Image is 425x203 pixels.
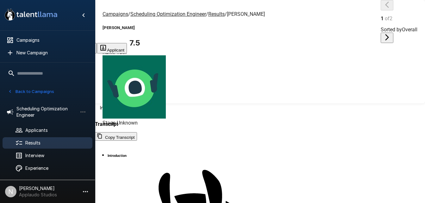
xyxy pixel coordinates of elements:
span: Sorted by Overall [381,27,417,33]
button: Applicant [97,43,127,53]
span: / [206,11,208,17]
span: [PERSON_NAME] [227,11,265,17]
u: Campaigns [103,11,128,17]
span: Stage Unknown [103,120,138,126]
h6: Introduction [108,154,127,158]
span: of 2 [385,15,392,22]
b: [PERSON_NAME] [103,25,135,30]
b: 1 [381,15,384,22]
u: Results [208,11,225,17]
span: / [128,11,130,17]
span: / [225,11,227,17]
u: Scheduling Optimization Engineer [130,11,206,17]
span: Interview Wrap-Up [100,105,140,110]
button: Copy transcript [95,132,137,141]
div: Interview Wrap-Up [95,103,425,112]
b: 7.5 [129,38,140,47]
